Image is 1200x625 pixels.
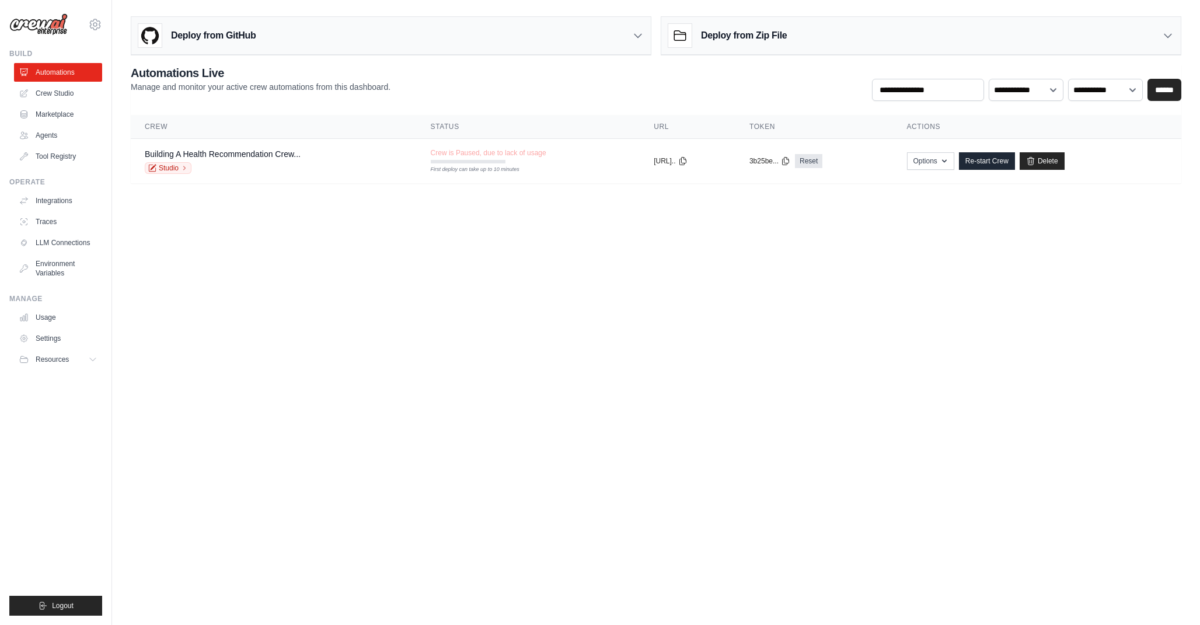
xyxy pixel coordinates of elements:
img: GitHub Logo [138,24,162,47]
a: Tool Registry [14,147,102,166]
th: URL [640,115,735,139]
a: Automations [14,63,102,82]
th: Crew [131,115,417,139]
h2: Automations Live [131,65,390,81]
a: Usage [14,308,102,327]
span: Crew is Paused, due to lack of usage [431,148,546,158]
div: Manage [9,294,102,303]
a: LLM Connections [14,233,102,252]
th: Token [735,115,893,139]
a: Environment Variables [14,254,102,282]
button: Resources [14,350,102,369]
th: Status [417,115,640,139]
a: Delete [1020,152,1065,170]
img: Logo [9,13,68,36]
a: Integrations [14,191,102,210]
a: Traces [14,212,102,231]
button: Logout [9,596,102,616]
p: Manage and monitor your active crew automations from this dashboard. [131,81,390,93]
a: Studio [145,162,191,174]
div: Build [9,49,102,58]
a: Building A Health Recommendation Crew... [145,149,301,159]
div: First deploy can take up to 10 minutes [431,166,505,174]
span: Resources [36,355,69,364]
a: Crew Studio [14,84,102,103]
th: Actions [893,115,1182,139]
button: 3b25be... [749,156,790,166]
button: Options [907,152,954,170]
h3: Deploy from GitHub [171,29,256,43]
a: Marketplace [14,105,102,124]
a: Reset [795,154,822,168]
h3: Deploy from Zip File [701,29,787,43]
a: Settings [14,329,102,348]
div: Operate [9,177,102,187]
a: Agents [14,126,102,145]
a: Re-start Crew [959,152,1015,170]
span: Logout [52,601,74,610]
